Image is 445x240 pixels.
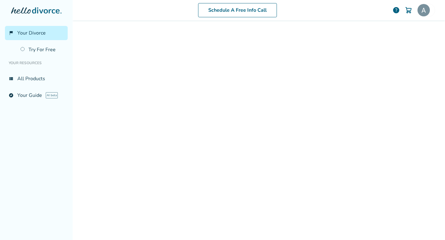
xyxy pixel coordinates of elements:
a: Schedule A Free Info Call [198,3,277,17]
span: flag_2 [9,31,14,35]
a: flag_2Your Divorce [5,26,68,40]
span: AI beta [46,92,58,98]
a: view_listAll Products [5,72,68,86]
a: Try For Free [17,43,68,57]
span: view_list [9,76,14,81]
li: Your Resources [5,57,68,69]
a: help [392,6,400,14]
a: exploreYour GuideAI beta [5,88,68,102]
img: Andre Henderson [417,4,430,16]
span: Your Divorce [17,30,46,36]
span: explore [9,93,14,98]
img: Cart [405,6,412,14]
